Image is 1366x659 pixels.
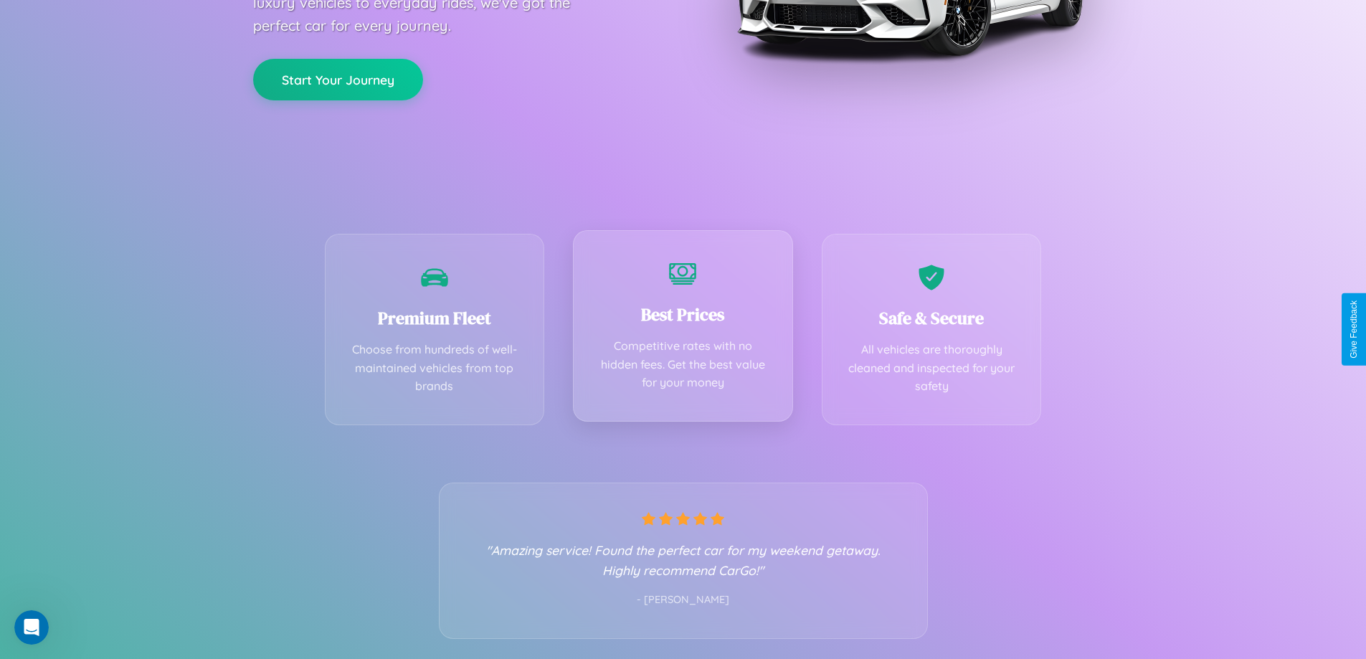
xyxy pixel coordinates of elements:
p: - [PERSON_NAME] [468,591,898,610]
p: Choose from hundreds of well-maintained vehicles from top brands [347,341,523,396]
button: Start Your Journey [253,59,423,100]
h3: Premium Fleet [347,306,523,330]
h3: Best Prices [595,303,771,326]
p: "Amazing service! Found the perfect car for my weekend getaway. Highly recommend CarGo!" [468,540,898,580]
div: Give Feedback [1349,300,1359,359]
iframe: Intercom live chat [14,610,49,645]
p: All vehicles are thoroughly cleaned and inspected for your safety [844,341,1020,396]
h3: Safe & Secure [844,306,1020,330]
p: Competitive rates with no hidden fees. Get the best value for your money [595,337,771,392]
